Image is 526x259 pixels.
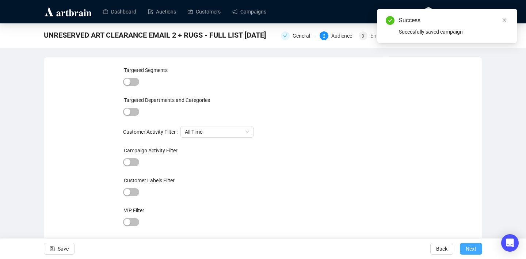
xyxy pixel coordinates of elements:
img: logo [44,6,93,18]
span: close [502,18,507,23]
div: Open Intercom Messenger [501,234,519,252]
span: save [50,246,55,251]
span: All Time [185,126,249,137]
label: Customer Activity Filter [123,126,180,138]
div: Success [399,16,508,25]
span: Save [58,239,69,259]
label: Targeted Departments and Categories [124,97,210,103]
span: check [283,34,287,38]
label: Targeted Segments [124,67,168,73]
span: UNRESERVED ART CLEARANCE EMAIL 2 + RUGS - FULL LIST 23.9.25 [44,29,266,41]
span: 2 [323,34,325,39]
span: RN [426,8,431,15]
span: Back [436,239,447,259]
label: Additional Customer Departments [124,237,201,243]
button: Save [44,243,75,255]
span: 3 [362,34,364,39]
a: Auctions [148,2,176,21]
button: Next [460,243,482,255]
a: Close [500,16,508,24]
a: Dashboard [103,2,136,21]
div: General [281,31,315,40]
label: Campaign Activity Filter [124,148,178,153]
div: General [293,31,315,40]
span: Next [466,239,476,259]
a: Campaigns [232,2,266,21]
div: Succesfully saved campaign [399,28,508,36]
button: Back [430,243,453,255]
div: Audience [331,31,357,40]
label: Customer Labels Filter [124,178,175,183]
span: check-circle [386,16,394,25]
a: Customers [188,2,221,21]
div: 3Email Settings [359,31,405,40]
label: VIP Filter [124,207,144,213]
div: 2Audience [320,31,354,40]
div: Email Settings [370,31,407,40]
